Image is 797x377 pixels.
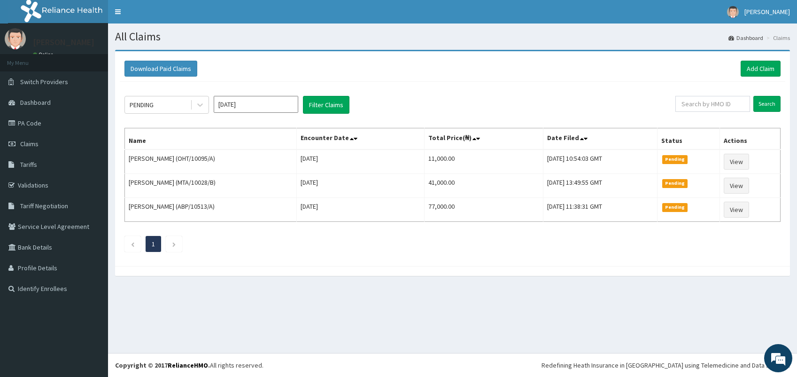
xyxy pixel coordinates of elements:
[125,198,297,222] td: [PERSON_NAME] (ABP/10513/A)
[543,128,657,150] th: Date Filed
[20,202,68,210] span: Tariff Negotiation
[124,61,197,77] button: Download Paid Claims
[172,240,176,248] a: Next page
[33,38,94,47] p: [PERSON_NAME]
[20,160,37,169] span: Tariffs
[425,128,543,150] th: Total Price(₦)
[542,361,790,370] div: Redefining Heath Insurance in [GEOGRAPHIC_DATA] using Telemedicine and Data Science!
[662,203,688,212] span: Pending
[727,6,739,18] img: User Image
[125,149,297,174] td: [PERSON_NAME] (OHT/10095/A)
[33,51,55,58] a: Online
[720,128,781,150] th: Actions
[214,96,298,113] input: Select Month and Year
[131,240,135,248] a: Previous page
[303,96,349,114] button: Filter Claims
[20,78,68,86] span: Switch Providers
[108,353,797,377] footer: All rights reserved.
[741,61,781,77] a: Add Claim
[425,174,543,198] td: 41,000.00
[753,96,781,112] input: Search
[724,154,749,170] a: View
[744,8,790,16] span: [PERSON_NAME]
[130,100,154,110] div: PENDING
[20,98,51,107] span: Dashboard
[724,178,749,194] a: View
[115,361,210,369] strong: Copyright © 2017 .
[543,198,657,222] td: [DATE] 11:38:31 GMT
[662,155,688,164] span: Pending
[20,140,39,148] span: Claims
[728,34,763,42] a: Dashboard
[425,149,543,174] td: 11,000.00
[168,361,208,369] a: RelianceHMO
[543,149,657,174] td: [DATE] 10:54:03 GMT
[5,28,26,49] img: User Image
[125,128,297,150] th: Name
[125,174,297,198] td: [PERSON_NAME] (MTA/10028/B)
[543,174,657,198] td: [DATE] 13:49:55 GMT
[764,34,790,42] li: Claims
[297,149,425,174] td: [DATE]
[115,31,790,43] h1: All Claims
[657,128,720,150] th: Status
[675,96,750,112] input: Search by HMO ID
[297,174,425,198] td: [DATE]
[297,128,425,150] th: Encounter Date
[662,179,688,188] span: Pending
[724,202,749,218] a: View
[297,198,425,222] td: [DATE]
[152,240,155,248] a: Page 1 is your current page
[425,198,543,222] td: 77,000.00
